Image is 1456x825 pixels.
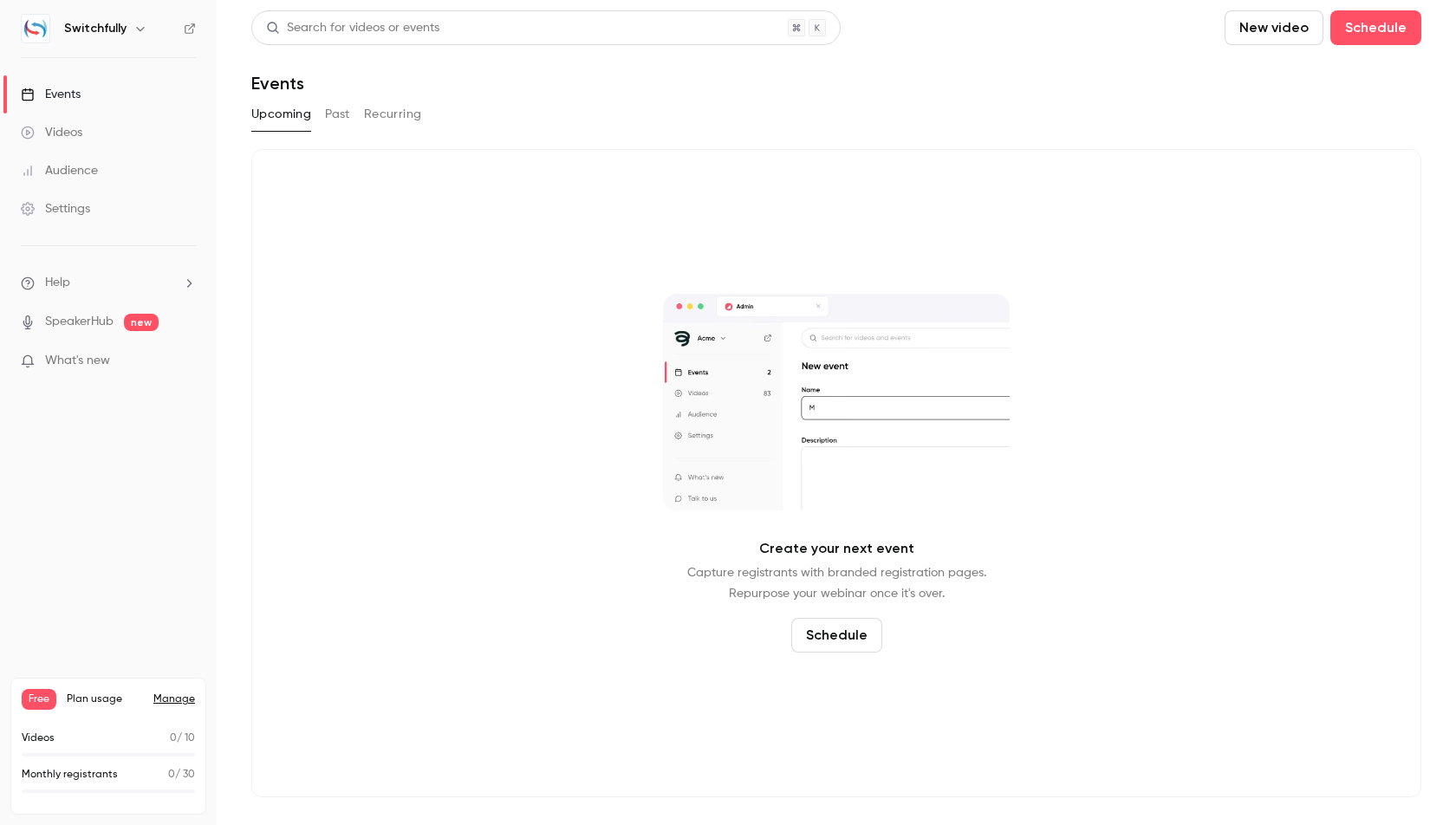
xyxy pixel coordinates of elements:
[759,538,914,559] p: Create your next event
[251,101,311,128] button: Upcoming
[687,562,986,604] p: Capture registrants with branded registration pages. Repurpose your webinar once it's over.
[21,274,196,292] li: help-dropdown-opener
[21,200,90,218] div: Settings
[364,101,422,128] button: Recurring
[45,352,110,370] span: What's new
[175,354,196,369] iframe: Noticeable Trigger
[64,20,127,37] h6: Switchfully
[45,274,70,292] span: Help
[1225,10,1323,45] button: New video
[170,733,177,744] span: 0
[251,73,304,94] h1: Events
[67,692,143,706] span: Plan usage
[22,689,56,710] span: Free
[21,162,98,179] div: Audience
[1330,10,1421,45] button: Schedule
[170,731,195,746] p: / 10
[22,767,118,783] p: Monthly registrants
[22,731,55,746] p: Videos
[325,101,350,128] button: Past
[153,692,195,706] a: Manage
[266,19,439,37] div: Search for videos or events
[22,15,49,42] img: Switchfully
[124,314,159,331] span: new
[45,313,114,331] a: SpeakerHub
[21,124,82,141] div: Videos
[21,86,81,103] div: Events
[168,767,195,783] p: / 30
[791,618,882,653] button: Schedule
[168,770,175,780] span: 0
